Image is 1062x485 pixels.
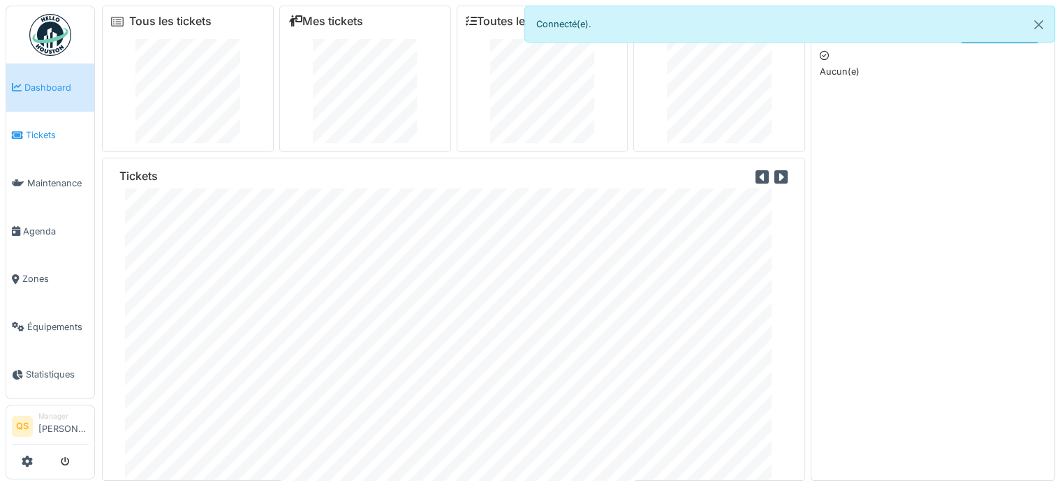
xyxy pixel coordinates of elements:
[6,207,94,255] a: Agenda
[24,81,89,94] span: Dashboard
[26,128,89,142] span: Tickets
[38,411,89,421] div: Manager
[129,15,212,28] a: Tous les tickets
[23,225,89,238] span: Agenda
[6,255,94,303] a: Zones
[6,159,94,207] a: Maintenance
[26,368,89,381] span: Statistiques
[1023,6,1054,43] button: Close
[6,351,94,399] a: Statistiques
[119,170,158,183] h6: Tickets
[27,177,89,190] span: Maintenance
[288,15,363,28] a: Mes tickets
[6,64,94,112] a: Dashboard
[29,14,71,56] img: Badge_color-CXgf-gQk.svg
[524,6,1056,43] div: Connecté(e).
[6,112,94,160] a: Tickets
[22,272,89,285] span: Zones
[820,65,1046,78] p: Aucun(e)
[27,320,89,334] span: Équipements
[12,416,33,437] li: QS
[38,411,89,441] li: [PERSON_NAME]
[466,15,570,28] a: Toutes les tâches
[6,303,94,351] a: Équipements
[12,411,89,445] a: QS Manager[PERSON_NAME]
